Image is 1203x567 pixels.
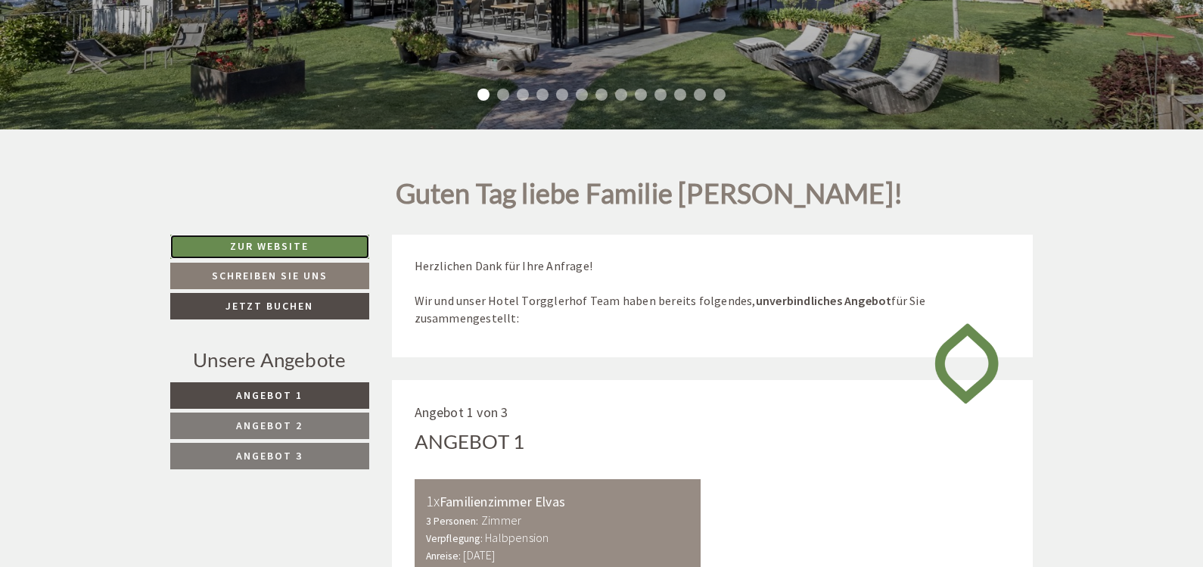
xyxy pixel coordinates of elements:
[236,449,303,463] span: Angebot 3
[426,532,483,545] small: Verpflegung:
[756,293,892,308] strong: unverbindliches Angebot
[481,512,521,528] b: Zimmer
[505,399,596,425] button: Senden
[170,235,369,259] a: Zur Website
[415,257,1011,326] p: Herzlichen Dank für Ihre Anfrage! Wir und unser Hotel Torgglerhof Team haben bereits folgendes, f...
[415,428,525,456] div: Angebot 1
[415,403,508,421] span: Angebot 1 von 3
[426,491,440,510] b: 1x
[426,515,479,528] small: 3 Personen:
[396,179,903,217] h1: Guten Tag liebe Familie [PERSON_NAME]!
[170,293,369,319] a: Jetzt buchen
[170,346,369,374] div: Unsere Angebote
[426,550,462,562] small: Anreise:
[236,419,303,432] span: Angebot 2
[463,547,495,562] b: [DATE]
[923,310,1010,417] img: image
[426,491,690,512] div: Familienzimmer Elvas
[485,530,549,545] b: Halbpension
[23,45,240,57] div: [GEOGRAPHIC_DATA]
[12,42,247,88] div: Guten Tag, wie können wir Ihnen helfen?
[270,12,325,38] div: [DATE]
[23,74,240,85] small: 11:59
[170,263,369,289] a: Schreiben Sie uns
[236,388,303,402] span: Angebot 1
